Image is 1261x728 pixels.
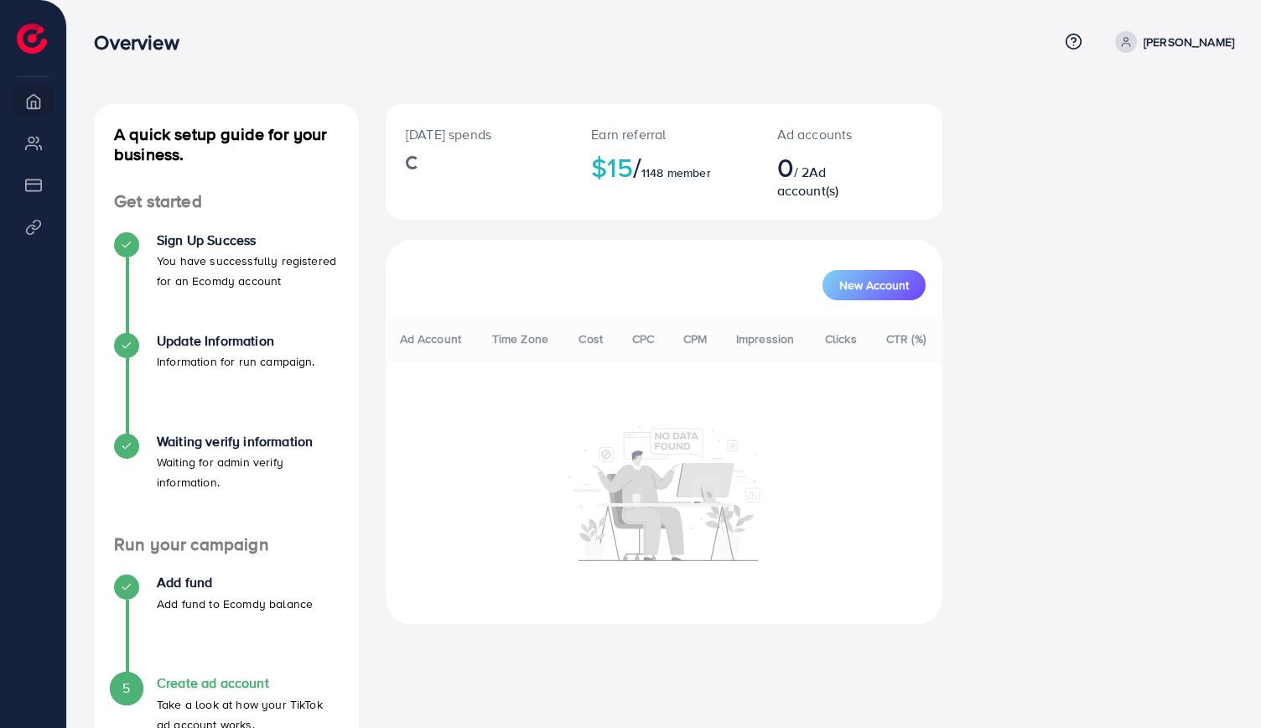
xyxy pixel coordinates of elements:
[94,30,192,55] h3: Overview
[157,452,339,492] p: Waiting for admin verify information.
[777,148,794,186] span: 0
[157,575,313,590] h4: Add fund
[94,534,359,555] h4: Run your campaign
[157,594,313,614] p: Add fund to Ecomdy balance
[94,191,359,212] h4: Get started
[94,575,359,675] li: Add fund
[17,23,47,54] img: logo
[777,163,839,200] span: Ad account(s)
[1108,31,1234,53] a: [PERSON_NAME]
[157,333,315,349] h4: Update Information
[157,251,339,291] p: You have successfully registered for an Ecomdy account
[641,164,711,181] span: 1148 member
[839,279,909,291] span: New Account
[777,151,876,200] h2: / 2
[157,675,339,691] h4: Create ad account
[122,679,130,698] span: 5
[157,434,339,450] h4: Waiting verify information
[157,351,315,372] p: Information for run campaign.
[94,232,359,333] li: Sign Up Success
[157,232,339,248] h4: Sign Up Success
[633,148,641,186] span: /
[591,124,736,144] p: Earn referral
[777,124,876,144] p: Ad accounts
[94,124,359,164] h4: A quick setup guide for your business.
[94,434,359,534] li: Waiting verify information
[591,151,736,183] h2: $15
[1144,32,1234,52] p: [PERSON_NAME]
[823,270,926,300] button: New Account
[94,333,359,434] li: Update Information
[406,124,551,144] p: [DATE] spends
